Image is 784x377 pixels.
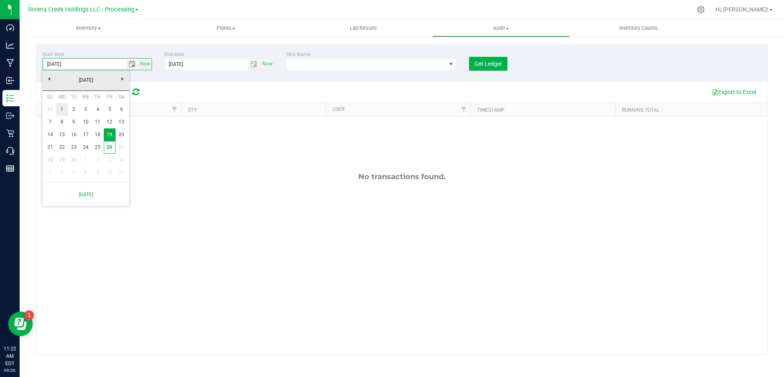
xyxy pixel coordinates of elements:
[116,128,127,141] a: 20
[92,128,104,141] a: 18
[92,141,104,154] a: 25
[116,91,127,103] th: Saturday
[116,116,127,128] a: 13
[339,25,388,32] span: Lab Results
[4,367,16,373] p: 09/26
[28,6,134,13] span: Riviera Creek Holdings LLC - Processing
[104,128,116,141] td: Current focused date is Friday, September 19, 2025
[622,107,659,113] a: Running Total
[56,91,68,103] th: Monday
[138,58,152,70] span: Set Current date
[116,103,127,116] a: 6
[6,129,14,137] inline-svg: Retail
[6,94,14,102] inline-svg: Inventory
[6,112,14,120] inline-svg: Outbound
[104,128,116,141] a: 19
[68,103,80,116] a: 2
[42,52,64,57] span: Start date
[6,147,14,155] inline-svg: Call Center
[6,76,14,85] inline-svg: Inbound
[56,116,68,128] a: 8
[44,128,56,141] a: 14
[286,58,456,70] span: NO DATA FOUND
[6,164,14,173] inline-svg: Reports
[260,58,273,70] span: select
[80,128,92,141] a: 17
[24,310,34,320] iframe: Resource center unread badge
[248,58,260,70] span: select
[36,172,767,181] div: No transactions found.
[104,91,116,103] th: Friday
[333,106,344,112] a: User
[477,107,505,113] a: Timestamp
[44,116,56,128] a: 7
[92,116,104,128] a: 11
[706,85,761,99] button: Export to Excel
[8,312,33,336] iframe: Resource center
[80,116,92,128] a: 10
[68,141,80,154] a: 23
[469,57,507,71] button: Get Ledger
[80,91,92,103] th: Wednesday
[80,103,92,116] a: 3
[158,25,295,32] span: Plants
[164,52,184,57] span: End date
[56,128,68,141] a: 15
[68,91,80,103] th: Tuesday
[104,103,116,116] a: 5
[286,52,310,57] span: SKU Name
[696,6,706,13] div: Manage settings
[432,20,570,37] a: Audit
[570,20,708,37] a: Inventory Counts
[260,58,274,70] span: Set Current date
[138,58,152,70] span: select
[68,116,80,128] a: 9
[47,186,125,203] a: [DATE]
[104,141,116,154] a: 26
[44,103,56,116] a: 31
[42,72,55,85] a: Previous
[474,61,502,67] span: Get Ledger
[6,41,14,49] inline-svg: Analytics
[20,25,157,32] span: Inventory
[80,141,92,154] a: 24
[168,103,181,117] a: Filter
[116,72,129,85] a: Next
[295,20,433,37] a: Lab Results
[20,20,157,37] a: Inventory
[715,6,768,13] span: Hi, [PERSON_NAME]!
[157,20,295,37] a: Plants
[44,91,56,103] th: Sunday
[6,59,14,67] inline-svg: Manufacturing
[68,128,80,141] a: 16
[188,107,197,113] a: Qty
[56,141,68,154] a: 22
[56,103,68,116] a: 1
[44,141,56,154] a: 21
[4,345,16,367] p: 11:22 AM EDT
[6,24,14,32] inline-svg: Dashboard
[126,58,138,70] span: select
[42,74,130,87] a: [DATE]
[104,116,116,128] a: 12
[457,103,470,117] a: Filter
[433,25,570,32] span: Audit
[608,25,669,32] span: Inventory Counts
[92,103,104,116] a: 4
[92,91,104,103] th: Thursday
